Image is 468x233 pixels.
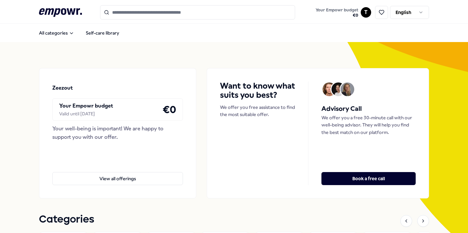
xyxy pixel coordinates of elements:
[321,172,416,185] button: Book a free call
[59,102,113,110] p: Your Empowr budget
[34,26,79,39] button: All categories
[52,84,73,92] p: Zeezout
[39,211,94,228] h1: Categories
[52,124,183,141] div: Your well-being is important! We are happy to support you with our offer.
[59,110,113,117] div: Valid until [DATE]
[316,7,358,13] span: Your Empowr budget
[316,13,358,18] span: € 0
[331,82,345,96] img: Avatar
[313,6,361,19] a: Your Empowr budget€0
[81,26,124,39] a: Self-care library
[100,5,295,20] input: Search for products, categories or subcategories
[341,82,354,96] img: Avatar
[52,172,183,185] button: View all offerings
[220,81,295,100] h4: Want to know what suits you best?
[34,26,124,39] nav: Main
[321,104,416,114] h5: Advisory Call
[314,6,359,19] button: Your Empowr budget€0
[322,82,336,96] img: Avatar
[361,7,371,18] button: T
[220,104,295,118] p: We offer you free assistance to find the most suitable offer.
[321,114,416,136] p: We offer you a free 30-minute call with our well-being advisor. They will help you find the best ...
[52,162,183,185] a: View all offerings
[162,101,176,118] h4: € 0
